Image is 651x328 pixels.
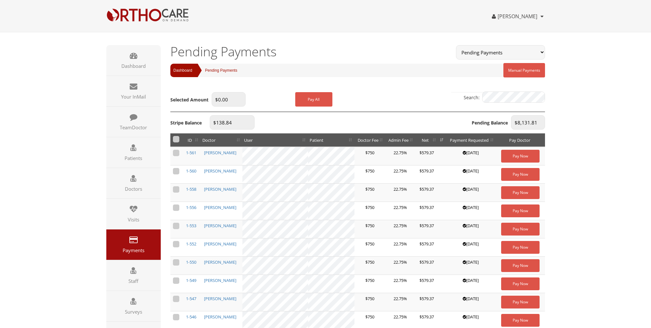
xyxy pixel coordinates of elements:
a: 1-560 [186,168,196,174]
a: Dashboard [170,64,192,77]
a: Staff [106,260,161,291]
a: [PERSON_NAME] [204,168,236,174]
a: Dashboard [106,45,161,76]
a: [PERSON_NAME] [204,204,236,210]
span: Dashboard [110,63,158,69]
th: Admin Fee: activate to sort column ascending [385,133,415,147]
a: 1-558 [186,186,196,192]
button: Pay Now [501,314,540,327]
td: $750 [354,202,385,220]
button: Pay Now [501,241,540,254]
a: 1-549 [186,277,196,283]
th: Patient: activate to sort column ascending [308,133,354,147]
td: $750 [354,165,385,184]
td: [DATE] [446,184,496,202]
a: Patients [106,137,161,168]
td: $579.37 [415,238,438,257]
td: $750 [354,220,385,238]
td: $750 [354,184,385,202]
a: [PERSON_NAME] [204,296,236,301]
a: 1-553 [186,223,196,228]
a: Your InMail [106,76,161,106]
td: [DATE] [446,275,496,293]
a: [PERSON_NAME] [204,314,236,320]
button: Pay Now [501,168,540,181]
a: [PERSON_NAME] [492,13,537,20]
td: [DATE] [446,165,496,184]
li: Pending Payments [192,64,237,77]
td: [DATE] [446,238,496,257]
button: Pay Now [501,296,540,308]
td: $579.37 [415,165,438,184]
td: $579.37 [415,257,438,275]
span: Doctors [110,186,158,192]
span: Visits [110,216,158,223]
a: 1-552 [186,241,196,247]
label: Stripe Balance [170,120,202,126]
td: $579.37 [415,220,438,238]
label: Search: [464,92,545,104]
td: $750 [354,147,385,165]
a: [PERSON_NAME] [204,186,236,192]
td: 22.75% [385,165,415,184]
h1: Pending Payments [170,45,447,58]
td: 22.75% [385,202,415,220]
a: TeamDoctor [106,107,161,137]
td: 22.75% [385,257,415,275]
a: [PERSON_NAME] [204,150,236,156]
td: $750 [354,293,385,311]
label: Pending Balance [472,120,508,126]
a: [PERSON_NAME] [204,223,236,228]
img: OrthoCareOnDemand Logo [106,8,189,22]
td: 22.75% [385,238,415,257]
a: 1-547 [186,296,196,301]
button: Pay Now [501,277,540,290]
td: $750 [354,238,385,257]
th: Doctor Fee: activate to sort column ascending [354,133,385,147]
th: Doctor: activate to sort column ascending [201,133,242,147]
span: Surveys [110,308,158,315]
button: Pay Now [501,150,540,163]
a: Doctors [106,168,161,198]
a: [PERSON_NAME] [204,259,236,265]
a: Visits [106,199,161,229]
span: TeamDoctor [110,124,158,131]
button: Pay Now [501,186,540,199]
span: Your InMail [110,93,158,100]
span: Patients [110,155,158,161]
button: Pay Now [501,259,540,272]
a: 1-550 [186,259,196,265]
span: Payments [110,247,158,253]
button: Pay Now [501,204,540,217]
a: Manual Payments [503,63,545,77]
td: [DATE] [446,293,496,311]
td: $579.37 [415,202,438,220]
td: 22.75% [385,220,415,238]
td: [DATE] [446,257,496,275]
td: 22.75% [385,184,415,202]
th: Pay Doctor [496,133,545,147]
th: User: activate to sort column ascending [242,133,308,147]
th: Payment Requested: activate to sort column ascending [446,133,496,147]
a: 1-546 [186,314,196,320]
a: 1-561 [186,150,196,156]
td: [DATE] [446,220,496,238]
button: Pay Now [501,223,540,236]
td: 22.75% [385,275,415,293]
td: $579.37 [415,184,438,202]
td: $579.37 [415,293,438,311]
td: $579.37 [415,147,438,165]
input: Search: [482,92,545,103]
th: ID: activate to sort column ascending [182,133,201,147]
td: [DATE] [446,202,496,220]
th: Net: activate to sort column ascending [415,133,438,147]
a: 1-556 [186,204,196,210]
td: 22.75% [385,293,415,311]
td: $750 [354,257,385,275]
a: [PERSON_NAME] [204,241,236,247]
td: [DATE] [446,147,496,165]
td: $579.37 [415,275,438,293]
td: $750 [354,275,385,293]
a: [PERSON_NAME] [204,277,236,283]
a: Surveys [106,291,161,321]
